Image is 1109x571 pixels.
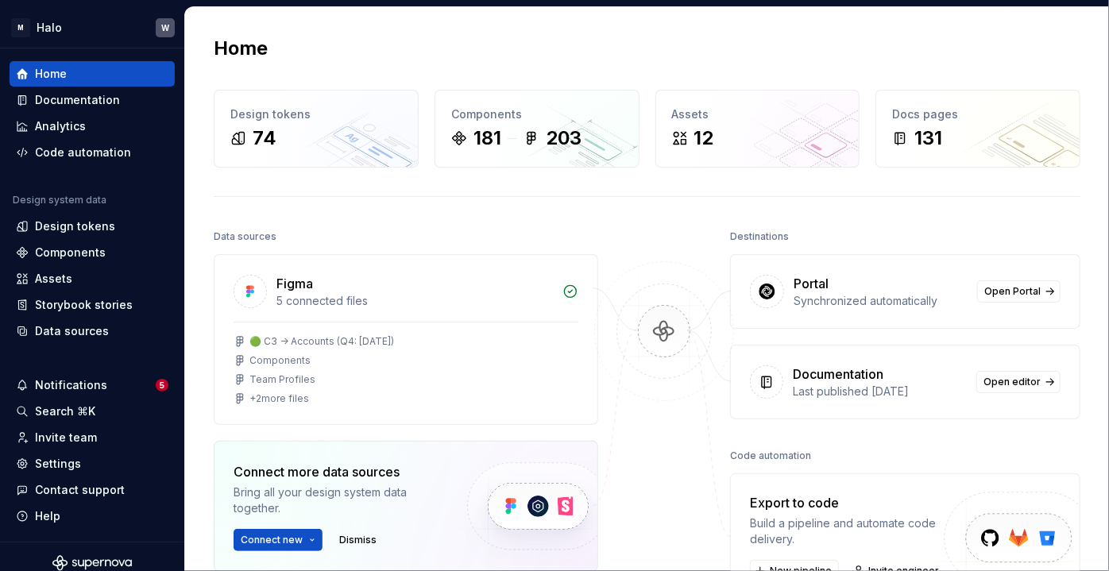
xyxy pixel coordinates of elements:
[793,384,967,399] div: Last published [DATE]
[214,90,419,168] a: Design tokens74
[750,493,946,512] div: Export to code
[875,90,1080,168] a: Docs pages131
[249,354,311,367] div: Components
[35,456,81,472] div: Settings
[249,335,394,348] div: 🟢 C3 -> Accounts (Q4: [DATE])
[234,529,323,551] button: Connect new
[156,379,168,392] span: 5
[35,482,125,498] div: Contact support
[10,503,175,529] button: Help
[35,66,67,82] div: Home
[35,508,60,524] div: Help
[35,218,115,234] div: Design tokens
[694,125,714,151] div: 12
[35,297,133,313] div: Storybook stories
[655,90,860,168] a: Assets12
[10,87,175,113] a: Documentation
[794,274,829,293] div: Portal
[35,377,107,393] div: Notifications
[793,365,883,384] div: Documentation
[241,534,303,546] span: Connect new
[10,318,175,344] a: Data sources
[13,194,106,206] div: Design system data
[35,323,109,339] div: Data sources
[451,106,623,122] div: Components
[473,125,501,151] div: 181
[35,245,106,260] div: Components
[161,21,169,34] div: W
[234,462,440,481] div: Connect more data sources
[276,274,313,293] div: Figma
[10,114,175,139] a: Analytics
[214,254,598,425] a: Figma5 connected files🟢 C3 -> Accounts (Q4: [DATE])ComponentsTeam Profiles+2more files
[339,534,377,546] span: Dismiss
[249,373,315,386] div: Team Profiles
[794,293,968,309] div: Synchronized automatically
[10,140,175,165] a: Code automation
[892,106,1064,122] div: Docs pages
[914,125,942,151] div: 131
[435,90,640,168] a: Components181203
[332,529,384,551] button: Dismiss
[249,392,309,405] div: + 2 more files
[10,61,175,87] a: Home
[977,280,1061,303] a: Open Portal
[11,18,30,37] div: M
[10,372,175,398] button: Notifications5
[35,403,95,419] div: Search ⌘K
[35,145,131,160] div: Code automation
[10,399,175,424] button: Search ⌘K
[750,515,946,547] div: Build a pipeline and automate code delivery.
[546,125,582,151] div: 203
[230,106,402,122] div: Design tokens
[10,266,175,291] a: Assets
[672,106,844,122] div: Assets
[730,445,811,467] div: Code automation
[52,555,132,571] svg: Supernova Logo
[35,430,97,446] div: Invite team
[214,36,268,61] h2: Home
[35,118,86,134] div: Analytics
[10,292,175,318] a: Storybook stories
[253,125,276,151] div: 74
[3,10,181,44] button: MHaloW
[10,477,175,503] button: Contact support
[276,293,553,309] div: 5 connected files
[983,376,1041,388] span: Open editor
[10,214,175,239] a: Design tokens
[35,92,120,108] div: Documentation
[35,271,72,287] div: Assets
[214,226,276,248] div: Data sources
[37,20,62,36] div: Halo
[10,425,175,450] a: Invite team
[730,226,789,248] div: Destinations
[984,285,1041,298] span: Open Portal
[234,484,440,516] div: Bring all your design system data together.
[976,371,1061,393] a: Open editor
[10,240,175,265] a: Components
[10,451,175,476] a: Settings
